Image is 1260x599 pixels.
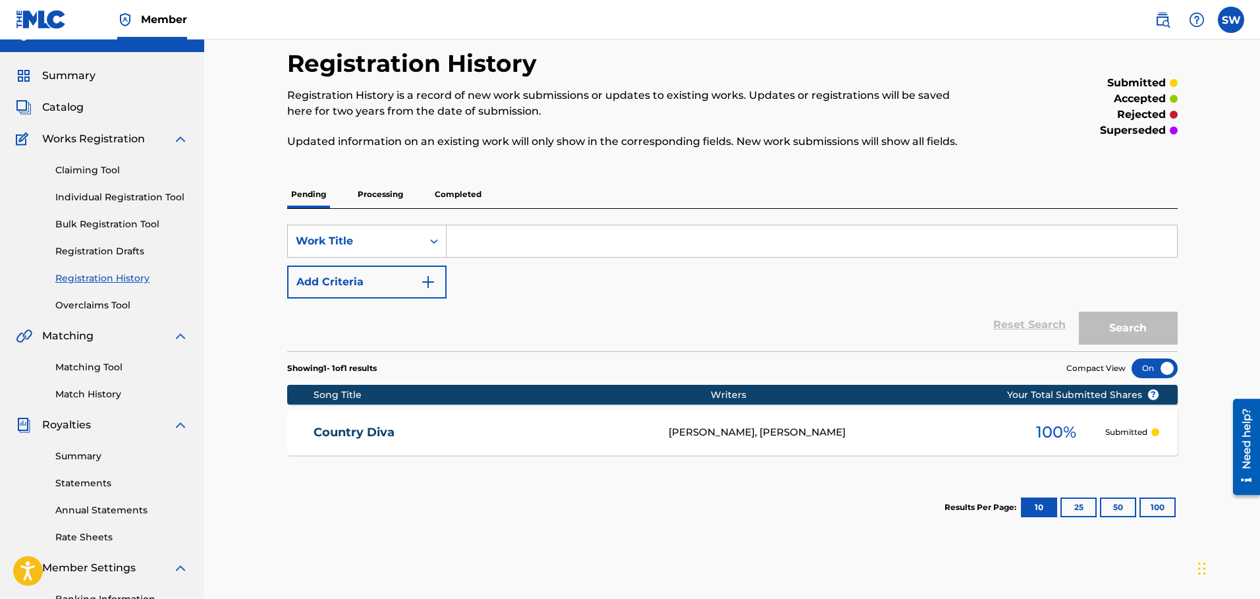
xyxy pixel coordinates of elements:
[16,560,32,576] img: Member Settings
[1155,12,1170,28] img: search
[16,68,96,84] a: SummarySummary
[55,449,188,463] a: Summary
[1066,362,1126,374] span: Compact View
[669,425,1007,440] div: [PERSON_NAME], [PERSON_NAME]
[1149,7,1176,33] a: Public Search
[55,271,188,285] a: Registration History
[16,131,33,147] img: Works Registration
[1036,420,1076,444] span: 100 %
[1117,107,1166,123] p: rejected
[945,501,1020,513] p: Results Per Page:
[431,181,485,208] p: Completed
[55,217,188,231] a: Bulk Registration Tool
[287,266,447,299] button: Add Criteria
[55,387,188,401] a: Match History
[16,100,84,115] a: CatalogCatalog
[711,388,1049,402] div: Writers
[173,131,188,147] img: expand
[1194,536,1260,599] iframe: Chat Widget
[287,362,377,374] p: Showing 1 - 1 of 1 results
[287,181,330,208] p: Pending
[141,12,187,27] span: Member
[55,163,188,177] a: Claiming Tool
[55,360,188,374] a: Matching Tool
[1139,498,1176,517] button: 100
[1100,123,1166,138] p: superseded
[287,88,973,119] p: Registration History is a record of new work submissions or updates to existing works. Updates or...
[55,476,188,490] a: Statements
[287,134,973,150] p: Updated information on an existing work will only show in the corresponding fields. New work subm...
[42,328,94,344] span: Matching
[1184,7,1210,33] div: Help
[1007,388,1159,402] span: Your Total Submitted Shares
[16,68,32,84] img: Summary
[354,181,407,208] p: Processing
[1198,549,1206,588] div: Drag
[1107,75,1166,91] p: submitted
[16,417,32,433] img: Royalties
[42,100,84,115] span: Catalog
[1060,498,1097,517] button: 25
[296,233,414,249] div: Work Title
[42,131,145,147] span: Works Registration
[1218,7,1244,33] div: User Menu
[1148,389,1159,400] span: ?
[16,328,32,344] img: Matching
[42,68,96,84] span: Summary
[1223,394,1260,500] iframe: Resource Center
[16,10,67,29] img: MLC Logo
[55,190,188,204] a: Individual Registration Tool
[287,225,1178,351] form: Search Form
[42,417,91,433] span: Royalties
[1189,12,1205,28] img: help
[173,417,188,433] img: expand
[420,274,436,290] img: 9d2ae6d4665cec9f34b9.svg
[173,560,188,576] img: expand
[42,560,136,576] span: Member Settings
[314,425,651,440] a: Country Diva
[55,299,188,312] a: Overclaims Tool
[55,244,188,258] a: Registration Drafts
[117,12,133,28] img: Top Rightsholder
[287,49,543,78] h2: Registration History
[55,503,188,517] a: Annual Statements
[1114,91,1166,107] p: accepted
[173,328,188,344] img: expand
[55,530,188,544] a: Rate Sheets
[1100,498,1136,517] button: 50
[1021,498,1057,517] button: 10
[16,100,32,115] img: Catalog
[314,388,711,402] div: Song Title
[1105,426,1147,438] p: Submitted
